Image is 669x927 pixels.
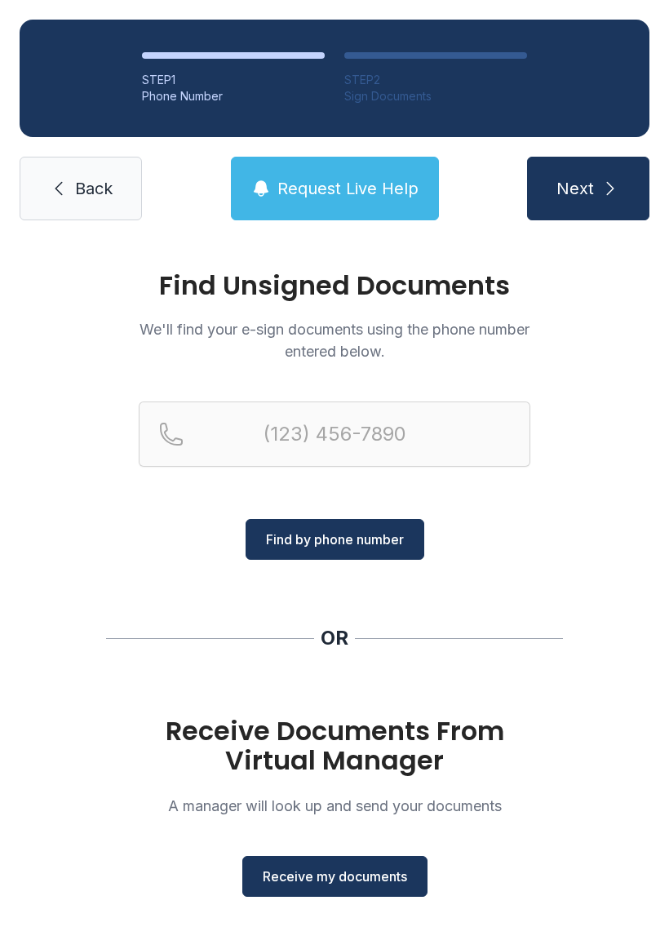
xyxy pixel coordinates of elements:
[142,88,325,104] div: Phone Number
[139,716,530,775] h1: Receive Documents From Virtual Manager
[321,625,348,651] div: OR
[556,177,594,200] span: Next
[142,72,325,88] div: STEP 1
[263,867,407,886] span: Receive my documents
[139,795,530,817] p: A manager will look up and send your documents
[266,530,404,549] span: Find by phone number
[344,88,527,104] div: Sign Documents
[139,401,530,467] input: Reservation phone number
[139,318,530,362] p: We'll find your e-sign documents using the phone number entered below.
[139,273,530,299] h1: Find Unsigned Documents
[75,177,113,200] span: Back
[344,72,527,88] div: STEP 2
[277,177,419,200] span: Request Live Help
